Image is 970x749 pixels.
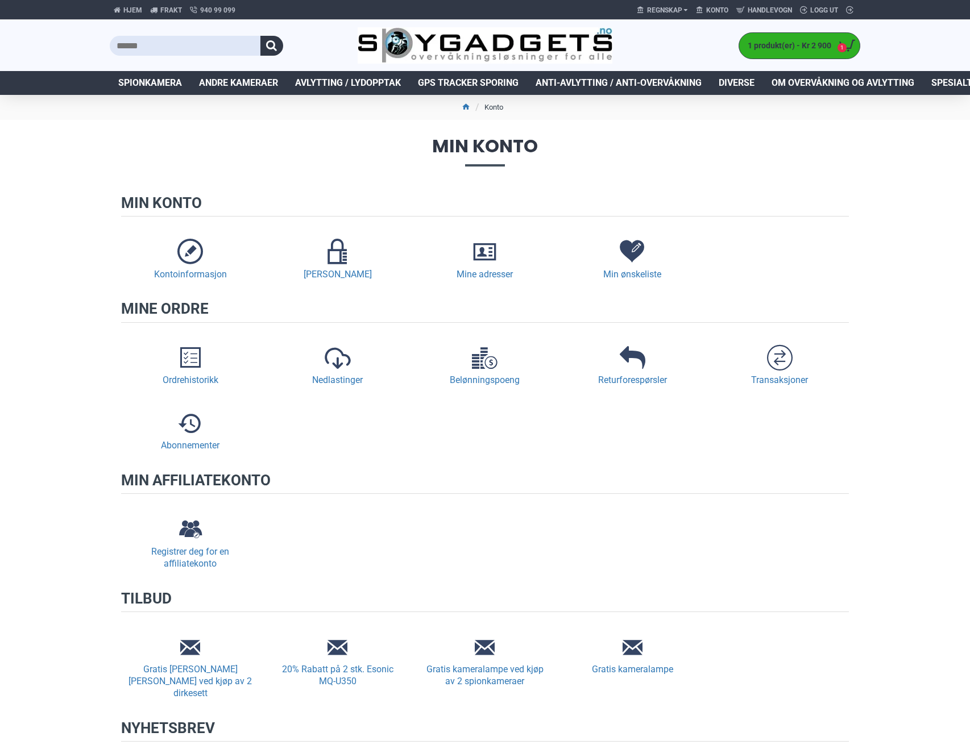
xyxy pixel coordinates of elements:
a: Kontoinformasjon [121,230,259,286]
a: Handlevogn [732,1,796,19]
a: Om overvåkning og avlytting [763,71,923,95]
span: Andre kameraer [199,76,278,90]
span: Regnskap [647,5,682,15]
h2: Min konto [121,194,849,217]
h2: Tilbud [121,590,849,612]
span: Konto [706,5,728,15]
a: 1 produkt(er) - Kr 2 900 1 [739,33,860,59]
a: Returforespørsler [563,336,702,392]
span: GPS Tracker Sporing [418,76,519,90]
span: 1 produkt(er) - Kr 2 900 [739,40,834,52]
img: SpyGadgets.no [358,27,613,64]
a: GPS Tracker Sporing [409,71,527,95]
a: Logg ut [796,1,842,19]
span: Anti-avlytting / Anti-overvåkning [536,76,702,90]
a: Ordrehistorikk [121,336,259,392]
a: Belønningspoeng [416,336,554,392]
a: Mine adresser [416,230,554,286]
span: Min konto [110,137,860,166]
a: Konto [692,1,732,19]
a: Registrer deg for en affiliatekonto [121,507,259,575]
a: Regnskap [633,1,692,19]
a: Gratis kameralampe ved kjøp av 2 spionkameraer [416,625,554,705]
a: 20% Rabatt på 2 stk. Esonic MQ-U350 [268,625,407,705]
span: Om overvåkning og avlytting [772,76,914,90]
span: Avlytting / Lydopptak [295,76,401,90]
span: Logg ut [810,5,838,15]
span: 940 99 099 [200,5,235,15]
a: Min ønskeliste [563,230,702,286]
span: Frakt [160,5,182,15]
a: Nedlastinger [268,336,407,392]
span: Handlevogn [748,5,792,15]
h2: Min affiliatekonto [121,472,849,494]
a: Gratis kameralampe [563,625,702,705]
a: Transaksjoner [711,336,849,392]
a: Gratis [PERSON_NAME] [PERSON_NAME] ved kjøp av 2 dirkesett [121,625,259,705]
a: [PERSON_NAME] [268,230,407,286]
h2: Nyhetsbrev [121,719,849,742]
a: Avlytting / Lydopptak [287,71,409,95]
span: 1 [838,43,847,53]
span: Hjem [123,5,142,15]
h2: Mine ordre [121,300,849,322]
a: Diverse [710,71,763,95]
a: Andre kameraer [190,71,287,95]
a: Spionkamera [110,71,190,95]
a: Anti-avlytting / Anti-overvåkning [527,71,710,95]
span: Diverse [719,76,755,90]
a: Abonnementer [121,401,259,457]
span: Spionkamera [118,76,182,90]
